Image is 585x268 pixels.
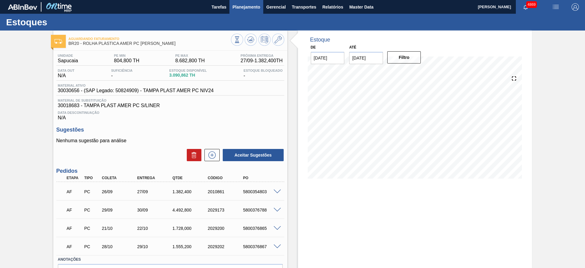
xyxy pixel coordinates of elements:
div: Qtde [171,176,211,180]
span: Material de Substituição [58,99,283,102]
div: N/A [56,69,76,78]
span: Relatórios [322,3,343,11]
input: dd/mm/yyyy [311,52,345,64]
h1: Estoques [6,19,114,26]
img: Ícone [55,39,62,44]
span: Master Data [349,3,373,11]
div: Coleta [100,176,140,180]
span: BR20 - ROLHA PLÁSTICA AMER PC SHORT [69,41,231,46]
div: 2029202 [206,244,246,249]
span: 8.682,800 TH [175,58,205,63]
div: 1.555,200 [171,244,211,249]
button: Programar Estoque [258,34,271,46]
p: Nenhuma sugestão para análise [56,138,284,143]
div: - [242,69,284,78]
div: 28/10/2025 [100,244,140,249]
span: Data Descontinuação [58,111,283,114]
div: 2029200 [206,226,246,231]
div: Pedido de Compra [83,226,101,231]
div: Aguardando Faturamento [65,240,83,253]
label: De [311,45,316,49]
span: 3.090,862 TH [169,73,207,78]
input: dd/mm/yyyy [349,52,383,64]
div: 29/09/2025 [100,208,140,212]
span: Aguardando Faturamento [69,37,231,41]
div: Etapa [65,176,83,180]
div: Aguardando Faturamento [65,203,83,217]
div: 2010861 [206,189,246,194]
span: Data out [58,69,75,72]
div: 26/09/2025 [100,189,140,194]
button: Atualizar Gráfico [245,34,257,46]
button: Ir ao Master Data / Geral [272,34,284,46]
div: 5800376788 [242,208,281,212]
button: Notificações [516,3,535,11]
div: Pedido de Compra [83,208,101,212]
span: Transportes [292,3,316,11]
span: PE MAX [175,54,205,57]
div: Nova sugestão [201,149,220,161]
button: Visão Geral dos Estoques [231,34,243,46]
label: Até [349,45,356,49]
div: Aguardando Faturamento [65,185,83,198]
div: 27/09/2025 [136,189,175,194]
div: Código [206,176,246,180]
div: PO [242,176,281,180]
div: Excluir Sugestões [184,149,201,161]
span: 30030656 - (SAP Legado: 50824909) - TAMPA PLAST AMER PC NIV24 [58,88,214,93]
div: 29/10/2025 [136,244,175,249]
button: Aceitar Sugestões [223,149,284,161]
div: 30/09/2025 [136,208,175,212]
label: Anotações [58,255,283,264]
div: Estoque [310,37,330,43]
span: PE MIN [114,54,139,57]
p: AF [67,208,82,212]
div: 5800354803 [242,189,281,194]
span: Planejamento [232,3,260,11]
div: Aceitar Sugestões [220,148,284,162]
div: 22/10/2025 [136,226,175,231]
img: TNhmsLtSVTkK8tSr43FrP2fwEKptu5GPRR3wAAAABJRU5ErkJggg== [8,4,37,10]
span: Próxima Entrega [241,54,283,57]
span: Material ativo [58,84,214,87]
div: N/A [56,108,284,121]
p: AF [67,226,82,231]
span: Suficiência [111,69,133,72]
span: Sapucaia [58,58,78,63]
span: 4869 [526,1,537,8]
div: Aguardando Faturamento [65,222,83,235]
button: Filtro [387,51,421,63]
span: Estoque Disponível [169,69,207,72]
h3: Pedidos [56,168,284,174]
div: 2029173 [206,208,246,212]
div: 5800376867 [242,244,281,249]
div: Pedido de Compra [83,244,101,249]
span: Gerencial [266,3,286,11]
div: Pedido de Compra [83,189,101,194]
p: AF [67,244,82,249]
span: 804,800 TH [114,58,139,63]
div: Tipo [83,176,101,180]
span: Unidade [58,54,78,57]
div: 1.382,400 [171,189,211,194]
span: 27/09 - 1.382,400 TH [241,58,283,63]
div: 21/10/2025 [100,226,140,231]
div: Entrega [136,176,175,180]
img: userActions [552,3,559,11]
div: 4.492,800 [171,208,211,212]
p: AF [67,189,82,194]
img: Logout [572,3,579,11]
span: Tarefas [211,3,226,11]
span: Estoque Bloqueado [243,69,282,72]
span: 30018683 - TAMPA PLAST AMER PC S/LINER [58,103,283,108]
div: 1.728,000 [171,226,211,231]
h3: Sugestões [56,127,284,133]
div: - [110,69,134,78]
div: 5800376865 [242,226,281,231]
